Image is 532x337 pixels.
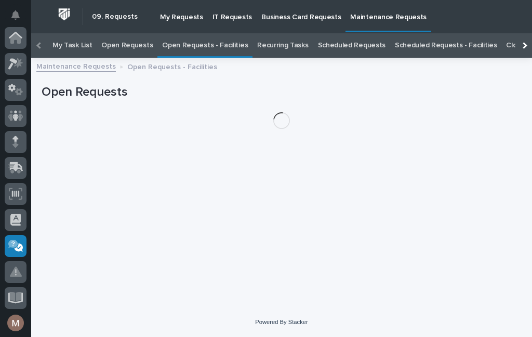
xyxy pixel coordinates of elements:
h2: 09. Requests [92,12,138,21]
a: Scheduled Requests [318,33,385,58]
img: Workspace Logo [55,5,74,24]
a: Open Requests - Facilities [162,33,248,58]
h1: Open Requests [42,85,522,100]
button: Notifications [5,4,26,26]
button: users-avatar [5,312,26,334]
a: Powered By Stacker [255,319,308,325]
div: Notifications [13,10,26,27]
p: Open Requests - Facilities [127,60,217,72]
a: My Task List [52,33,92,58]
a: Recurring Tasks [257,33,308,58]
a: Scheduled Requests - Facilities [395,33,497,58]
a: Open Requests [101,33,153,58]
a: Maintenance Requests [36,60,116,72]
